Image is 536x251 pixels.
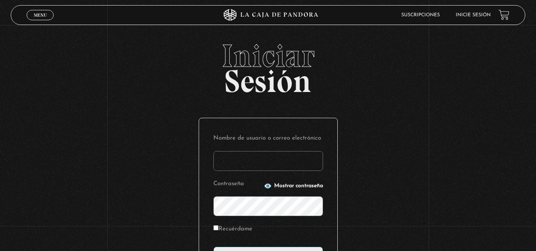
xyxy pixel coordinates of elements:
[213,132,323,145] label: Nombre de usuario o correo electrónico
[456,13,491,17] a: Inicie sesión
[213,223,252,236] label: Recuérdame
[274,183,323,189] span: Mostrar contraseña
[499,10,509,20] a: View your shopping cart
[264,182,323,190] button: Mostrar contraseña
[11,40,525,72] span: Iniciar
[11,40,525,91] h2: Sesión
[401,13,440,17] a: Suscripciones
[213,225,219,230] input: Recuérdame
[213,178,261,190] label: Contraseña
[31,19,50,25] span: Cerrar
[34,13,47,17] span: Menu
